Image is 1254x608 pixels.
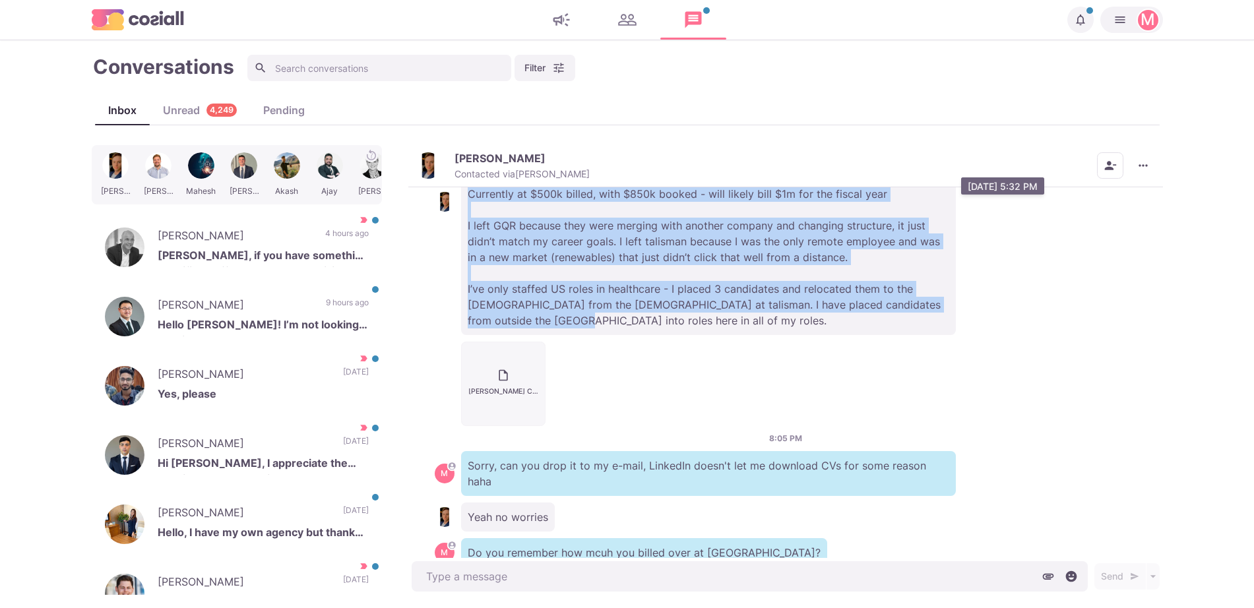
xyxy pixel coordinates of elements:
[250,102,318,118] div: Pending
[1061,566,1081,586] button: Select emoji
[105,435,144,475] img: Nicholas Puorro
[462,342,545,425] button: [PERSON_NAME] CV.docx
[158,504,330,524] p: [PERSON_NAME]
[455,168,590,180] p: Contacted via [PERSON_NAME]
[461,538,827,567] p: Do you remember how mcuh you billed over at [GEOGRAPHIC_DATA]?
[158,455,369,475] p: Hi [PERSON_NAME], I appreciate the consistency. I would like to chat when you get the chance! [PE...
[415,152,441,179] img: Tyler Schrader
[461,451,956,496] p: Sorry, can you drop it to my e-mail, LinkedIn doesn't let me download CVs for some reason haha
[158,574,330,593] p: [PERSON_NAME]
[93,55,234,78] h1: Conversations
[1100,7,1163,33] button: Martin
[343,574,369,593] p: [DATE]
[441,470,448,477] div: Martin
[95,102,150,118] div: Inbox
[1038,566,1058,586] button: Attach files
[1097,152,1123,179] button: Remove from contacts
[343,504,369,524] p: [DATE]
[158,524,369,544] p: Hello, I have my own agency but thank you so much.
[1067,7,1094,33] button: Notifications
[343,435,369,455] p: [DATE]
[92,9,184,30] img: logo
[326,297,369,317] p: 9 hours ago
[1094,563,1146,590] button: Send
[158,228,312,247] p: [PERSON_NAME]
[247,55,511,81] input: Search conversations
[1141,12,1155,28] div: Martin
[435,192,455,212] img: Tyler Schrader
[158,435,330,455] p: [PERSON_NAME]
[105,228,144,267] img: Tim Harlow
[461,69,956,335] p: Physicians and mid-levels (nurse practitioners, physician assistants, etc) It’s a 180 role so not...
[441,549,448,557] div: Martin
[210,104,234,117] p: 4,249
[105,297,144,336] img: Wayne Wong
[105,504,144,544] img: Maira Azizi
[1130,152,1156,179] button: More menu
[325,228,369,247] p: 4 hours ago
[448,541,455,549] svg: avatar
[468,388,538,396] p: [PERSON_NAME] CV.docx
[158,317,369,336] p: Hello [PERSON_NAME]! I’m not looking out right now Thank you
[150,102,250,118] div: Unread
[158,247,369,267] p: [PERSON_NAME], if you have something specific to offer me, please detail it.
[158,386,369,406] p: Yes, please
[105,366,144,406] img: Hatim Selvawala
[435,507,455,527] img: Tyler Schrader
[415,152,590,180] button: Tyler Schrader[PERSON_NAME]Contacted via[PERSON_NAME]
[158,366,330,386] p: [PERSON_NAME]
[515,55,575,81] button: Filter
[769,433,802,444] p: 8:05 PM
[343,366,369,386] p: [DATE]
[461,502,555,532] p: Yeah no worries
[455,152,546,165] p: [PERSON_NAME]
[448,462,455,470] svg: avatar
[158,297,313,317] p: [PERSON_NAME]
